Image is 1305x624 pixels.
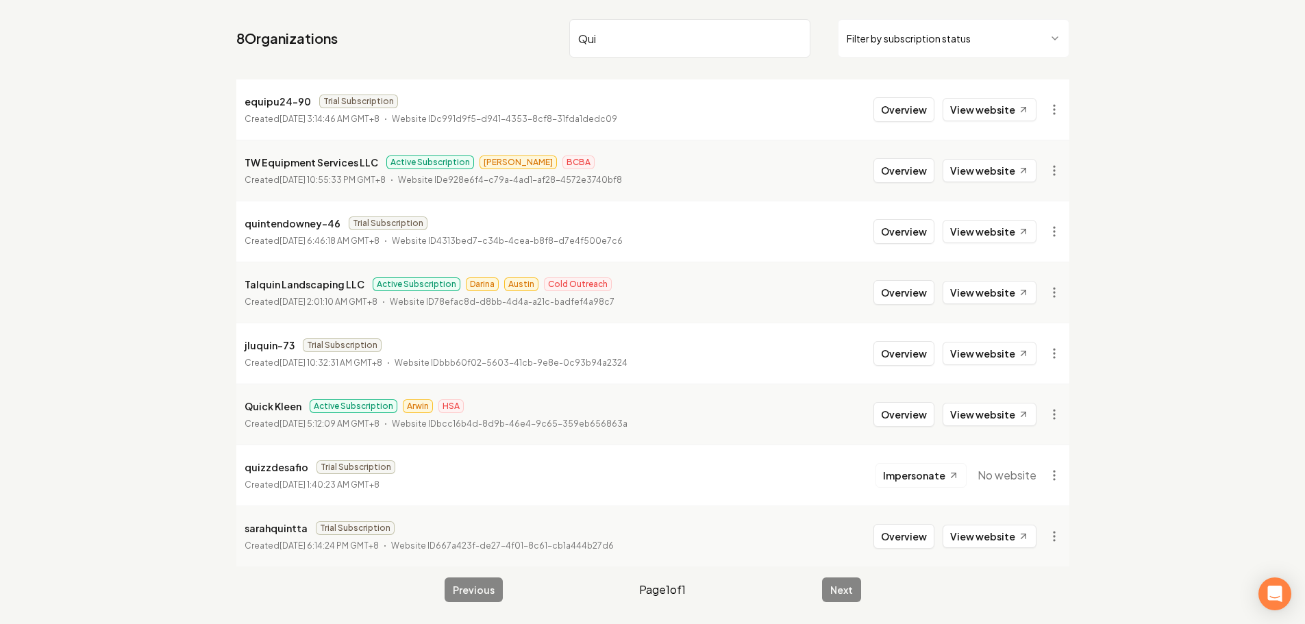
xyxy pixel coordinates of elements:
[398,173,622,187] p: Website ID e928e6f4-c79a-4ad1-af28-4572e3740bf8
[562,155,595,169] span: BCBA
[236,29,338,48] a: 8Organizations
[943,159,1036,182] a: View website
[386,155,474,169] span: Active Subscription
[943,220,1036,243] a: View website
[639,582,686,598] span: Page 1 of 1
[279,114,380,124] time: [DATE] 3:14:46 AM GMT+8
[245,215,340,232] p: quintendowney-46
[391,539,614,553] p: Website ID 667a423f-de27-4f01-8c61-cb1a444b27d6
[480,155,557,169] span: [PERSON_NAME]
[245,417,380,431] p: Created
[279,236,380,246] time: [DATE] 6:46:18 AM GMT+8
[245,234,380,248] p: Created
[279,358,382,368] time: [DATE] 10:32:31 AM GMT+8
[873,524,934,549] button: Overview
[875,463,967,488] button: Impersonate
[245,154,378,171] p: TW Equipment Services LLC
[310,399,397,413] span: Active Subscription
[943,403,1036,426] a: View website
[504,277,538,291] span: Austin
[349,216,427,230] span: Trial Subscription
[279,540,379,551] time: [DATE] 6:14:24 PM GMT+8
[943,342,1036,365] a: View website
[873,97,934,122] button: Overview
[395,356,627,370] p: Website ID bbb60f02-5603-41cb-9e8e-0c93b94a2324
[245,520,308,536] p: sarahquintta
[873,341,934,366] button: Overview
[245,173,386,187] p: Created
[392,417,627,431] p: Website ID bcc16b4d-8d9b-46e4-9c65-359eb656863a
[873,402,934,427] button: Overview
[390,295,614,309] p: Website ID 78efac8d-d8bb-4d4a-a21c-badfef4a98c7
[873,219,934,244] button: Overview
[943,98,1036,121] a: View website
[569,19,810,58] input: Search by name or ID
[245,398,301,414] p: Quick Kleen
[392,234,623,248] p: Website ID 4313bed7-c34b-4cea-b8f8-d7e4f500e7c6
[279,297,377,307] time: [DATE] 2:01:10 AM GMT+8
[245,276,364,292] p: Talquin Landscaping LLC
[245,295,377,309] p: Created
[245,478,380,492] p: Created
[873,280,934,305] button: Overview
[316,521,395,535] span: Trial Subscription
[245,337,295,353] p: jluquin-73
[245,112,380,126] p: Created
[438,399,464,413] span: HSA
[544,277,612,291] span: Cold Outreach
[978,467,1036,484] span: No website
[303,338,382,352] span: Trial Subscription
[943,281,1036,304] a: View website
[943,525,1036,548] a: View website
[466,277,499,291] span: Darina
[245,459,308,475] p: quizzdesafio
[245,93,311,110] p: equipu24-90
[245,356,382,370] p: Created
[392,112,617,126] p: Website ID c991d9f5-d941-4353-8cf8-31fda1dedc09
[319,95,398,108] span: Trial Subscription
[1258,577,1291,610] div: Open Intercom Messenger
[373,277,460,291] span: Active Subscription
[403,399,433,413] span: Arwin
[316,460,395,474] span: Trial Subscription
[245,539,379,553] p: Created
[873,158,934,183] button: Overview
[279,479,380,490] time: [DATE] 1:40:23 AM GMT+8
[279,175,386,185] time: [DATE] 10:55:33 PM GMT+8
[883,469,945,482] span: Impersonate
[279,419,380,429] time: [DATE] 5:12:09 AM GMT+8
